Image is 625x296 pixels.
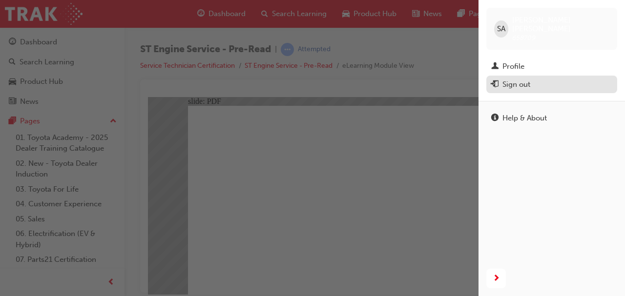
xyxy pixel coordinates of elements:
span: SA [497,23,505,35]
a: Profile [486,58,617,76]
span: exit-icon [491,80,499,89]
div: Sign out [502,79,530,90]
div: Help & About [502,113,547,124]
span: next-icon [493,273,500,285]
button: Sign out [486,76,617,94]
div: Profile [502,61,524,72]
a: Help & About [486,109,617,127]
span: 658709 [512,34,536,42]
span: info-icon [491,114,499,123]
span: [PERSON_NAME] [PERSON_NAME] [512,16,609,33]
span: man-icon [491,62,499,71]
